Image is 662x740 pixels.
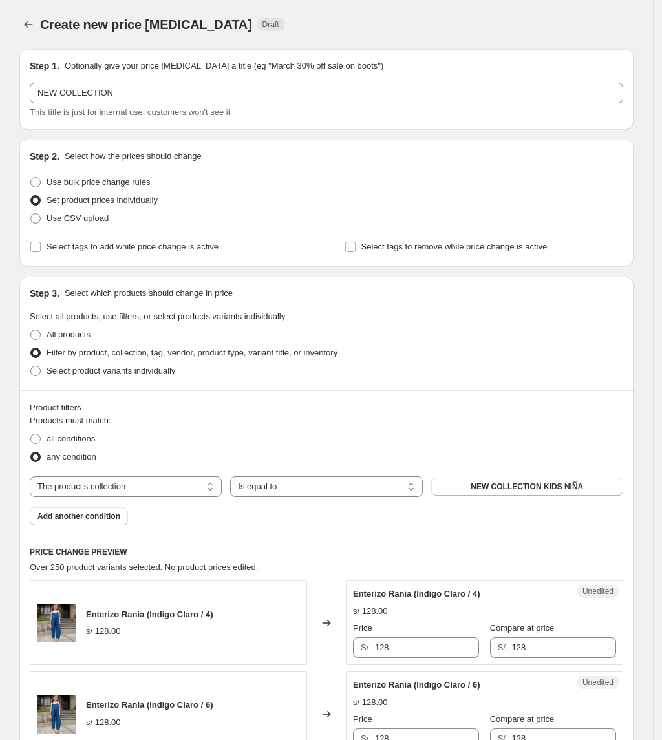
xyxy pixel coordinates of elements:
[86,700,213,710] span: Enterizo Rania (Indigo Claro / 6)
[65,287,233,300] p: Select which products should change in price
[353,714,372,724] span: Price
[361,642,371,652] span: S/.
[30,287,59,300] h2: Step 3.
[30,416,111,425] span: Products must match:
[30,83,623,103] input: 30% off holiday sale
[30,562,258,572] span: Over 250 product variants selected. No product prices edited:
[40,17,252,32] span: Create new price [MEDICAL_DATA]
[353,623,372,633] span: Price
[47,434,95,443] span: all conditions
[353,605,388,618] div: s/ 128.00
[86,609,213,619] span: Enterizo Rania (Indigo Claro / 4)
[65,150,202,163] p: Select how the prices should change
[47,366,175,375] span: Select product variants individually
[431,478,623,496] button: NEW COLLECTION KIDS NIÑA
[353,589,480,598] span: Enterizo Rania (Indigo Claro / 4)
[37,695,76,734] img: Q7A9428_80x.png
[498,642,508,652] span: S/.
[30,107,230,117] span: This title is just for internal use, customers won't see it
[490,623,555,633] span: Compare at price
[30,59,59,72] h2: Step 1.
[353,680,480,690] span: Enterizo Rania (Indigo Claro / 6)
[47,195,158,205] span: Set product prices individually
[47,242,219,251] span: Select tags to add while price change is active
[30,401,623,414] div: Product filters
[47,330,91,339] span: All products
[30,507,128,525] button: Add another condition
[30,150,59,163] h2: Step 2.
[30,312,285,321] span: Select all products, use filters, or select products variants individually
[47,348,337,357] span: Filter by product, collection, tag, vendor, product type, variant title, or inventory
[471,481,583,492] span: NEW COLLECTION KIDS NIÑA
[361,242,548,251] span: Select tags to remove while price change is active
[37,604,76,642] img: Q7A9428_80x.png
[30,547,623,557] h6: PRICE CHANGE PREVIEW
[19,16,37,34] button: Price change jobs
[65,59,383,72] p: Optionally give your price [MEDICAL_DATA] a title (eg "March 30% off sale on boots")
[47,452,96,461] span: any condition
[582,677,614,688] span: Unedited
[47,177,150,187] span: Use bulk price change rules
[47,213,109,223] span: Use CSV upload
[37,511,120,522] span: Add another condition
[86,716,121,729] div: s/ 128.00
[582,586,614,597] span: Unedited
[262,19,279,30] span: Draft
[86,625,121,638] div: s/ 128.00
[353,696,388,709] div: s/ 128.00
[490,714,555,724] span: Compare at price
